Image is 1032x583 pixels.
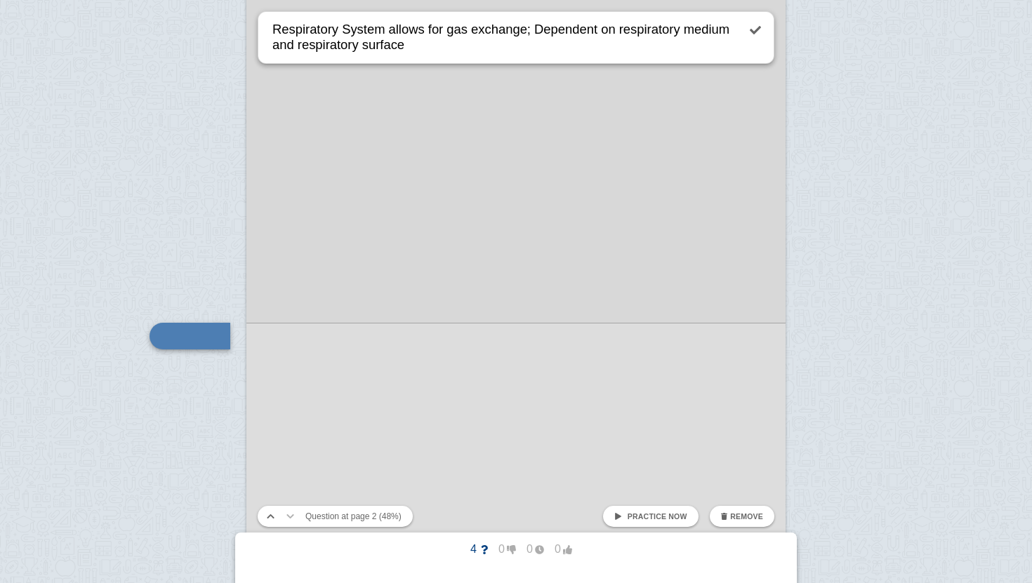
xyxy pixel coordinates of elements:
span: 4 [460,543,488,556]
button: Remove [710,506,774,527]
span: 0 [488,543,516,556]
span: 0 [516,543,544,556]
span: Remove [730,512,763,521]
span: 0 [544,543,572,556]
button: Question at page 2 (48%) [300,506,407,527]
a: Practice now [603,506,698,527]
button: 4000 [449,538,583,561]
span: Practice now [628,512,687,521]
